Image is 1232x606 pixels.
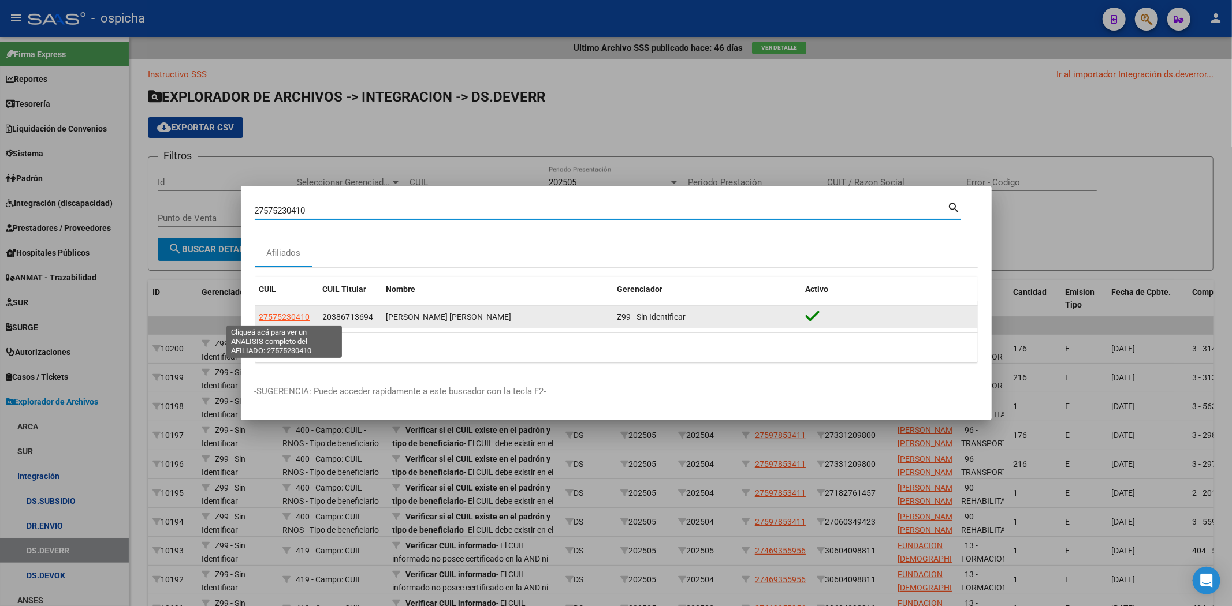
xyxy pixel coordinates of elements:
[386,285,416,294] span: Nombre
[801,277,978,302] datatable-header-cell: Activo
[259,312,310,321] span: 27575230410
[323,285,367,294] span: CUIL Titular
[255,277,318,302] datatable-header-cell: CUIL
[255,333,978,362] div: 1 total
[266,246,300,260] div: Afiliados
[948,200,961,214] mat-icon: search
[259,285,277,294] span: CUIL
[386,311,608,324] div: [PERSON_NAME] [PERSON_NAME]
[806,285,829,294] span: Activo
[1193,567,1220,594] div: Open Intercom Messenger
[255,385,978,398] p: -SUGERENCIA: Puede acceder rapidamente a este buscador con la tecla F2-
[617,285,663,294] span: Gerenciador
[617,312,686,321] span: Z99 - Sin Identificar
[318,277,382,302] datatable-header-cell: CUIL Titular
[613,277,801,302] datatable-header-cell: Gerenciador
[323,312,374,321] span: 20386713694
[382,277,613,302] datatable-header-cell: Nombre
